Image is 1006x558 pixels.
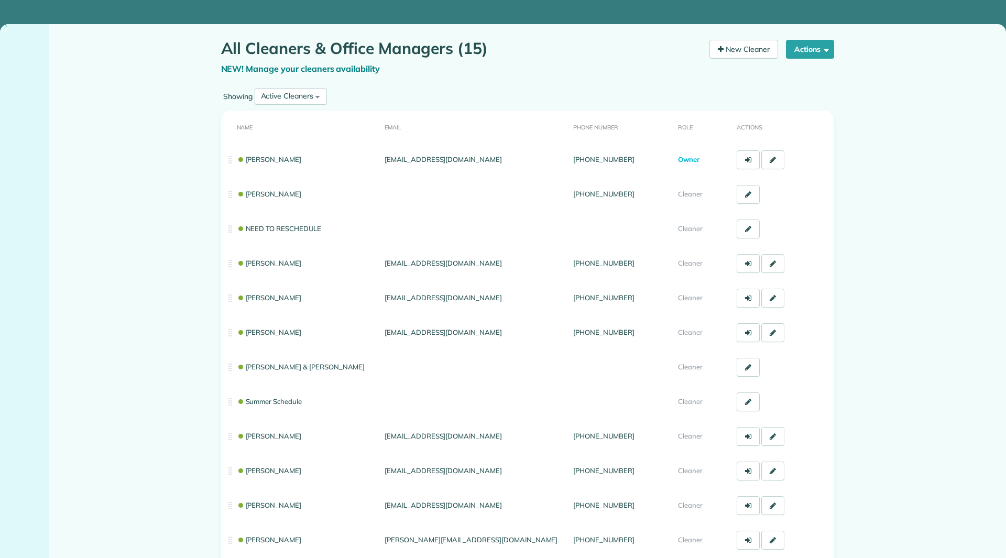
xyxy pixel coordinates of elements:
a: [PERSON_NAME] [237,155,302,163]
a: [PERSON_NAME] [237,259,302,267]
td: [EMAIL_ADDRESS][DOMAIN_NAME] [380,246,569,281]
a: [PHONE_NUMBER] [573,501,634,509]
a: [PERSON_NAME] [237,501,302,509]
span: Cleaner [678,293,703,302]
span: Cleaner [678,501,703,509]
a: New Cleaner [709,40,778,59]
td: [EMAIL_ADDRESS][DOMAIN_NAME] [380,454,569,488]
td: [EMAIL_ADDRESS][DOMAIN_NAME] [380,419,569,454]
a: [PHONE_NUMBER] [573,535,634,544]
td: [EMAIL_ADDRESS][DOMAIN_NAME] [380,281,569,315]
span: Owner [678,155,699,163]
a: [PERSON_NAME] [237,328,302,336]
a: [PERSON_NAME] [237,432,302,440]
a: [PHONE_NUMBER] [573,190,634,198]
td: [EMAIL_ADDRESS][DOMAIN_NAME] [380,488,569,523]
a: NEED TO RESCHEDULE [237,224,321,233]
a: [PHONE_NUMBER] [573,432,634,440]
h1: All Cleaners & Office Managers (15) [221,40,702,57]
a: [PERSON_NAME] [237,190,302,198]
span: Cleaner [678,466,703,475]
a: [PERSON_NAME] [237,293,302,302]
a: [PERSON_NAME] [237,535,302,544]
span: Cleaner [678,190,703,198]
span: Cleaner [678,397,703,406]
td: [PERSON_NAME][EMAIL_ADDRESS][DOMAIN_NAME] [380,523,569,557]
a: Summer Schedule [237,397,302,406]
span: Cleaner [678,224,703,233]
a: [PHONE_NUMBER] [573,293,634,302]
span: Cleaner [678,363,703,371]
th: Name [221,111,381,143]
th: Actions [732,111,834,143]
th: Role [674,111,732,143]
label: Showing [221,91,255,102]
a: [PERSON_NAME] & [PERSON_NAME] [237,363,365,371]
a: [PHONE_NUMBER] [573,155,634,163]
td: [EMAIL_ADDRESS][DOMAIN_NAME] [380,315,569,350]
a: NEW! Manage your cleaners availability [221,63,380,74]
span: Cleaner [678,328,703,336]
a: [PHONE_NUMBER] [573,259,634,267]
span: Cleaner [678,259,703,267]
span: Cleaner [678,535,703,544]
button: Actions [786,40,834,59]
td: [EMAIL_ADDRESS][DOMAIN_NAME] [380,143,569,177]
th: Phone number [569,111,674,143]
a: [PHONE_NUMBER] [573,466,634,475]
span: Cleaner [678,432,703,440]
a: [PERSON_NAME] [237,466,302,475]
div: Active Cleaners [261,91,313,102]
a: [PHONE_NUMBER] [573,328,634,336]
th: Email [380,111,569,143]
